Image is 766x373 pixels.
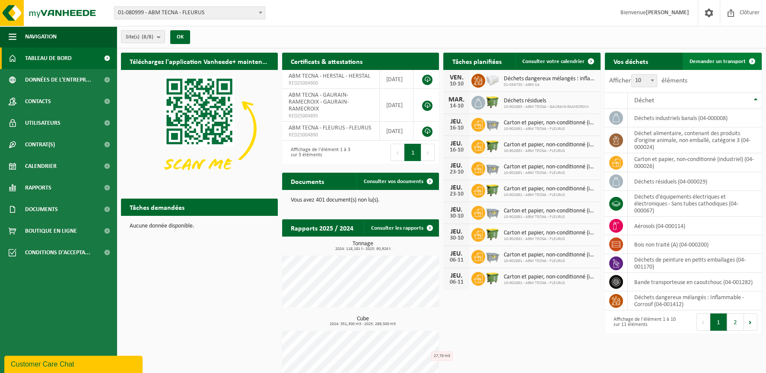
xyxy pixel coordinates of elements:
[448,125,465,131] div: 16-10
[628,172,762,191] td: déchets résiduels (04-000029)
[696,313,710,331] button: Previous
[286,322,439,326] span: 2024: 351,300 m3 - 2025: 289,500 m3
[503,193,596,198] span: 10-902891 - ABM TECNA - FLEURUS
[25,112,60,134] span: Utilisateurs
[25,69,91,91] span: Données de l'entrepr...
[515,53,600,70] a: Consulter votre calendrier
[503,142,596,149] span: Carton et papier, non-conditionné (industriel)
[727,313,744,331] button: 2
[503,98,588,104] span: Déchets résiduels
[503,76,596,82] span: Déchets dangereux mélangés : inflammable - corrosif
[448,213,465,219] div: 30-10
[485,271,500,285] img: WB-1100-HPE-GN-50
[121,30,165,43] button: Site(s)(8/8)
[503,171,596,176] span: 10-902891 - ABM TECNA - FLEURUS
[391,144,404,161] button: Previous
[628,127,762,153] td: déchet alimentaire, contenant des produits d'origine animale, non emballé, catégorie 3 (04-000024)
[448,184,465,191] div: JEU.
[25,26,57,47] span: Navigation
[286,247,439,251] span: 2024: 118,181 t - 2025: 90,926 t
[503,149,596,154] span: 10-902891 - ABM TECNA - FLEURUS
[4,354,144,373] iframe: chat widget
[503,252,596,259] span: Carton et papier, non-conditionné (industriel)
[448,272,465,279] div: JEU.
[503,259,596,264] span: 10-902891 - ABM TECNA - FLEURUS
[690,59,746,64] span: Demander un transport
[443,53,510,70] h2: Tâches planifiées
[628,273,762,291] td: bande transporteuse en caoutchouc (04-001282)
[282,53,371,70] h2: Certificats & attestations
[25,177,51,199] span: Rapports
[485,205,500,219] img: WB-2500-GAL-GY-01
[448,140,465,147] div: JEU.
[605,53,657,70] h2: Vos déchets
[485,73,500,87] img: PB-LB-0680-HPE-GY-02
[448,279,465,285] div: 06-11
[646,9,689,16] strong: [PERSON_NAME]
[286,316,439,326] h3: Cube
[121,70,278,187] img: Download de VHEPlus App
[485,117,500,131] img: WB-2500-GAL-GY-01
[142,34,153,40] count: (8/8)
[503,281,596,286] span: 10-902891 - ABM TECNA - FLEURUS
[286,241,439,251] h3: Tonnage
[485,161,500,175] img: WB-2500-GAL-GY-01
[503,164,596,171] span: Carton et papier, non-conditionné (industriel)
[25,47,72,69] span: Tableau de bord
[448,147,465,153] div: 16-10
[503,237,596,242] span: 10-902891 - ABM TECNA - FLEURUS
[289,73,370,79] span: ABM TECNA - HERSTAL - HERSTAL
[448,228,465,235] div: JEU.
[380,89,413,122] td: [DATE]
[503,215,596,220] span: 10-902891 - ABM TECNA - FLEURUS
[121,199,193,215] h2: Tâches demandées
[710,313,727,331] button: 1
[25,199,58,220] span: Documents
[448,206,465,213] div: JEU.
[363,179,423,184] span: Consulter vos documents
[503,274,596,281] span: Carton et papier, non-conditionné (industriel)
[25,134,55,155] span: Contrat(s)
[485,227,500,241] img: WB-1100-HPE-GN-50
[503,126,596,132] span: 10-902891 - ABM TECNA - FLEURUS
[609,313,679,332] div: Affichage de l'élément 1 à 10 sur 11 éléments
[289,113,373,120] span: RED25004895
[291,197,430,203] p: Vous avez 401 document(s) non lu(s).
[356,173,438,190] a: Consulter vos documents
[448,235,465,241] div: 30-10
[628,291,762,310] td: déchets dangereux mélangés : Inflammable - Corrosif (04-001412)
[683,53,761,70] a: Demander un transport
[609,77,687,84] label: Afficher éléments
[744,313,757,331] button: Next
[628,109,762,127] td: déchets industriels banals (04-000008)
[485,139,500,153] img: WB-1100-HPE-GN-50
[634,97,654,104] span: Déchet
[632,75,657,87] span: 10
[448,74,465,81] div: VEN.
[130,223,269,229] p: Aucune donnée disponible.
[114,7,265,19] span: 01-080999 - ABM TECNA - FLEURUS
[448,250,465,257] div: JEU.
[448,118,465,125] div: JEU.
[503,104,588,110] span: 10-902885 - ABM TECNA - GAURAIN-RAMECROIX
[485,95,500,109] img: WB-1100-HPE-GN-50
[628,153,762,172] td: carton et papier, non-conditionné (industriel) (04-000026)
[289,92,349,112] span: ABM TECNA - GAURAIN-RAMECROIX - GAURAIN-RAMECROIX
[503,208,596,215] span: Carton et papier, non-conditionné (industriel)
[25,91,51,112] span: Contacts
[126,31,153,44] span: Site(s)
[121,53,278,70] h2: Téléchargez l'application Vanheede+ maintenant!
[503,186,596,193] span: Carton et papier, non-conditionné (industriel)
[448,81,465,87] div: 10-10
[286,143,356,162] div: Affichage de l'élément 1 à 3 sur 3 éléments
[503,82,596,88] span: 01-056735 - ABM SA
[503,230,596,237] span: Carton et papier, non-conditionné (industriel)
[628,235,762,254] td: bois non traité (A) (04-000200)
[448,191,465,197] div: 23-10
[448,103,465,109] div: 14-10
[282,219,362,236] h2: Rapports 2025 / 2024
[448,162,465,169] div: JEU.
[485,183,500,197] img: WB-1100-HPE-GN-50
[364,219,438,237] a: Consulter les rapports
